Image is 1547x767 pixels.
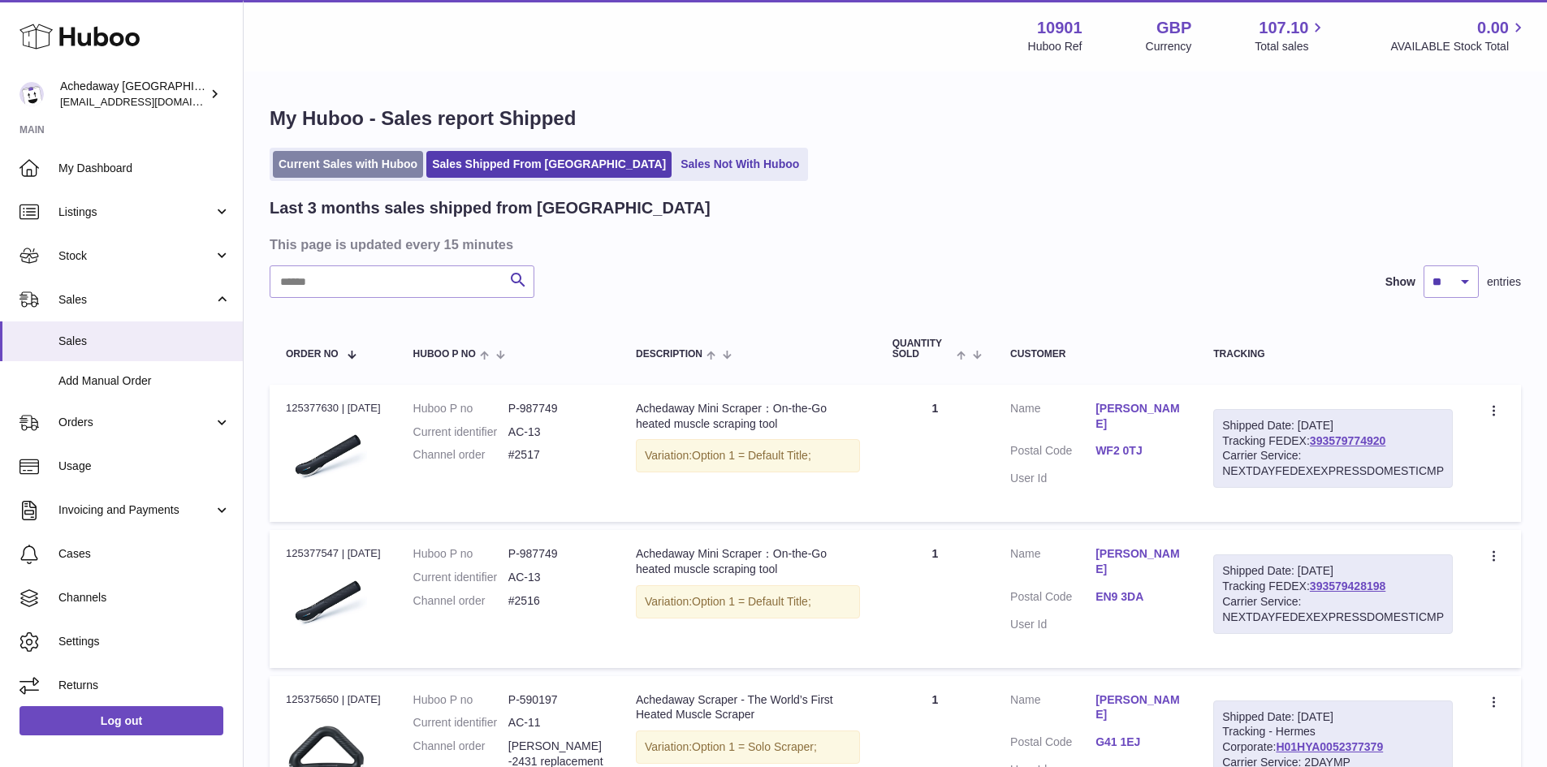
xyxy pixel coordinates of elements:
[636,730,860,764] div: Variation:
[60,95,239,108] span: [EMAIL_ADDRESS][DOMAIN_NAME]
[286,349,339,360] span: Order No
[1385,274,1415,290] label: Show
[636,546,860,577] div: Achedaway Mini Scraper：On-the-Go heated muscle scraping tool
[1487,274,1521,290] span: entries
[413,424,508,440] dt: Current identifier
[675,151,805,178] a: Sales Not With Huboo
[1213,409,1453,489] div: Tracking FEDEX:
[58,502,214,518] span: Invoicing and Payments
[1010,617,1095,632] dt: User Id
[413,546,508,562] dt: Huboo P no
[508,570,603,585] dd: AC-13
[508,715,603,730] dd: AC-11
[508,424,603,440] dd: AC-13
[1010,692,1095,727] dt: Name
[508,692,603,708] dd: P-590197
[286,546,381,561] div: 125377547 | [DATE]
[58,590,231,605] span: Channels
[508,447,603,463] dd: #2517
[1156,17,1191,39] strong: GBP
[1037,17,1082,39] strong: 10901
[876,530,994,667] td: 1
[413,570,508,585] dt: Current identifier
[286,567,367,648] img: musclescraper_750x_c42b3404-e4d5-48e3-b3b1-8be745232369.png
[1310,580,1385,592] a: 393579428198
[692,595,811,608] span: Option 1 = Default Title;
[270,197,711,219] h2: Last 3 months sales shipped from [GEOGRAPHIC_DATA]
[1310,434,1385,447] a: 393579774920
[1259,17,1308,39] span: 107.10
[1222,709,1444,725] div: Shipped Date: [DATE]
[1095,692,1181,723] a: [PERSON_NAME]
[270,235,1517,253] h3: This page is updated every 15 minutes
[1390,39,1528,54] span: AVAILABLE Stock Total
[1010,443,1095,463] dt: Postal Code
[636,585,860,618] div: Variation:
[58,373,231,389] span: Add Manual Order
[1010,349,1181,360] div: Customer
[636,349,702,360] span: Description
[1390,17,1528,54] a: 0.00 AVAILABLE Stock Total
[508,593,603,609] dd: #2516
[1010,471,1095,486] dt: User Id
[1095,589,1181,605] a: EN9 3DA
[636,692,860,723] div: Achedaway Scraper - The World’s First Heated Muscle Scraper
[1477,17,1509,39] span: 0.00
[286,692,381,707] div: 125375650 | [DATE]
[508,401,603,416] dd: P-987749
[1213,349,1453,360] div: Tracking
[636,439,860,472] div: Variation:
[60,79,206,110] div: Achedaway [GEOGRAPHIC_DATA]
[58,634,231,649] span: Settings
[426,151,672,178] a: Sales Shipped From [GEOGRAPHIC_DATA]
[270,106,1521,131] h1: My Huboo - Sales report Shipped
[636,401,860,432] div: Achedaway Mini Scraper：On-the-Go heated muscle scraping tool
[58,292,214,308] span: Sales
[1010,735,1095,754] dt: Postal Code
[1255,39,1327,54] span: Total sales
[1222,563,1444,579] div: Shipped Date: [DATE]
[1028,39,1082,54] div: Huboo Ref
[58,161,231,176] span: My Dashboard
[876,385,994,522] td: 1
[1095,546,1181,577] a: [PERSON_NAME]
[58,205,214,220] span: Listings
[1222,594,1444,625] div: Carrier Service: NEXTDAYFEDEXEXPRESSDOMESTICMP
[1146,39,1192,54] div: Currency
[273,151,423,178] a: Current Sales with Huboo
[19,706,223,735] a: Log out
[1213,554,1453,634] div: Tracking FEDEX:
[413,593,508,609] dt: Channel order
[58,415,214,430] span: Orders
[413,692,508,708] dt: Huboo P no
[286,401,381,416] div: 125377630 | [DATE]
[413,715,508,730] dt: Current identifier
[58,546,231,562] span: Cases
[1010,401,1095,436] dt: Name
[413,401,508,416] dt: Huboo P no
[692,449,811,462] span: Option 1 = Default Title;
[58,334,231,349] span: Sales
[692,740,817,753] span: Option 1 = Solo Scraper;
[1095,443,1181,459] a: WF2 0TJ
[413,447,508,463] dt: Channel order
[1010,589,1095,609] dt: Postal Code
[1276,740,1383,753] a: H01HYA0052377379
[58,248,214,264] span: Stock
[58,678,231,693] span: Returns
[58,459,231,474] span: Usage
[413,349,476,360] span: Huboo P no
[1255,17,1327,54] a: 107.10 Total sales
[892,338,953,360] span: Quantity Sold
[19,82,44,106] img: admin@newpb.co.uk
[1222,448,1444,479] div: Carrier Service: NEXTDAYFEDEXEXPRESSDOMESTICMP
[286,420,367,502] img: musclescraper_750x_c42b3404-e4d5-48e3-b3b1-8be745232369.png
[508,546,603,562] dd: P-987749
[1095,735,1181,750] a: G41 1EJ
[1095,401,1181,432] a: [PERSON_NAME]
[1222,418,1444,433] div: Shipped Date: [DATE]
[1010,546,1095,581] dt: Name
